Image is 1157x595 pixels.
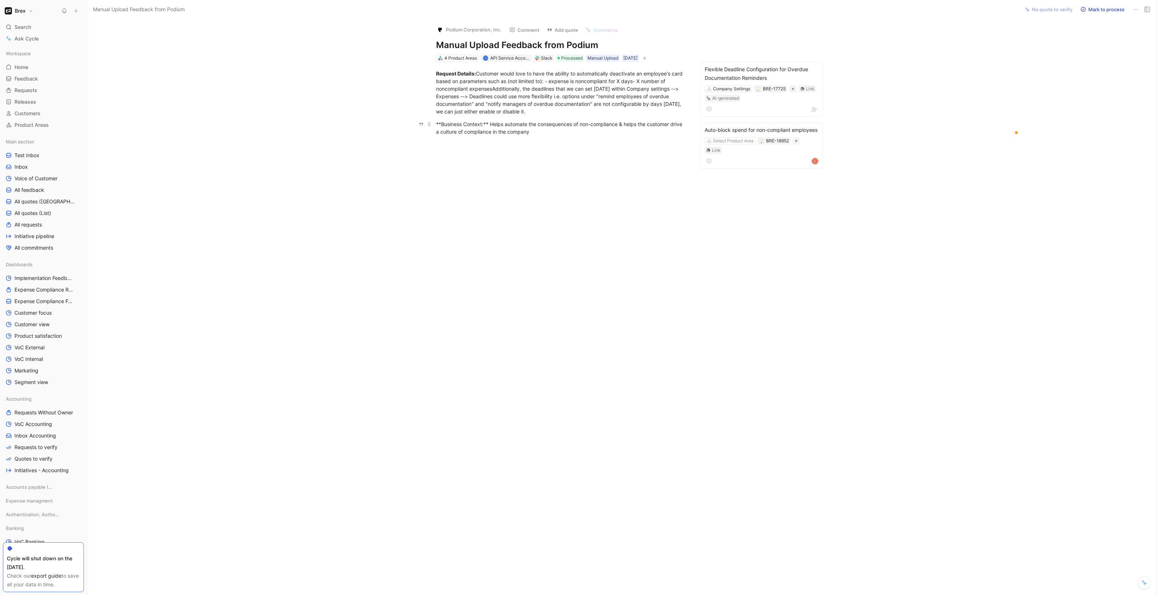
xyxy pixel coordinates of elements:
[444,55,477,62] div: 4 Product Areas
[3,85,84,96] a: Requests
[593,27,618,33] span: Summarize
[3,161,84,172] a: Inbox
[3,284,84,295] a: Expense Compliance Requests
[3,523,84,534] div: Banking
[14,444,57,451] span: Requests to verify
[436,120,686,135] div: **Business Context:** Helps automate the consequences of non-compliance & helps the customer driv...
[102,62,1020,143] div: To enrich screen reader interactions, please activate Accessibility in Grammarly extension settings
[6,138,34,145] span: Main section
[541,55,552,62] div: Slack
[3,273,84,284] a: Implementation Feedback
[1077,4,1128,14] button: Mark to process
[436,39,686,51] h1: Manual Upload Feedback from Podium
[588,55,618,62] div: Manual Upload
[3,354,84,365] a: VoC Internal
[14,87,37,94] span: Requests
[3,430,84,441] a: Inbox Accounting
[759,138,764,143] button: 💡
[756,87,760,91] img: 💡
[543,25,581,35] button: Add quote
[705,65,818,82] div: Flexible Deadline Configuration for Overdue Documentation Reminders
[556,55,584,62] div: Processed
[14,75,38,82] span: Feedback
[3,231,84,242] a: Initiative pipeline
[14,421,52,428] span: VoC Accounting
[623,55,637,62] div: [DATE]
[14,367,38,374] span: Marketing
[705,126,818,134] div: Auto-block spend for non-compliant employees
[14,23,31,31] span: Search
[3,62,84,73] a: Home
[3,319,84,330] a: Customer view
[3,173,84,184] a: Voice of Customer
[14,298,75,305] span: Expense Compliance Feedback
[14,175,57,182] span: Voice of Customer
[812,159,817,164] div: D
[3,150,84,161] a: Test Inbox
[490,55,532,61] span: API Service Account
[3,259,84,270] div: Dashboards
[3,242,84,253] a: All commitments
[14,64,28,71] span: Home
[14,538,44,546] span: VoC Banking
[3,208,84,219] a: All quotes (List)
[3,377,84,388] a: Segment view
[713,85,750,92] div: Company Settings
[436,26,444,33] img: logo
[483,56,487,60] div: A
[6,511,60,518] span: Authentication, Authorization & Auditing
[14,163,28,171] span: Inbox
[14,152,39,159] span: Test Inbox
[14,275,74,282] span: Implementation Feedback
[3,6,35,16] button: BrexBrex
[6,497,53,504] span: Expense managment
[14,244,53,251] span: All commitments
[3,482,84,492] div: Accounts payable (AP)
[3,442,84,453] a: Requests to verify
[506,25,543,35] button: Comment
[582,25,621,35] button: Summarize
[3,185,84,195] a: All feedback
[14,432,56,439] span: Inbox Accounting
[766,137,789,145] div: BRE-18952
[3,365,84,376] a: Marketing
[3,73,84,84] a: Feedback
[14,121,49,129] span: Product Areas
[14,379,48,386] span: Segment view
[3,136,84,147] div: Main section
[763,85,786,92] div: BRE-17725
[14,198,76,205] span: All quotes ([GEOGRAPHIC_DATA])
[436,70,686,115] div: Customer would love to have the ability to automatically deactivate an employee's card based on p...
[3,136,84,253] div: Main sectionTest InboxInboxVoice of CustomerAll feedbackAll quotes ([GEOGRAPHIC_DATA])All quotes ...
[756,86,761,91] button: 💡
[14,34,39,43] span: Ask Cycle
[14,409,73,416] span: Requests Without Owner
[806,85,815,92] div: Link
[14,321,50,328] span: Customer view
[14,309,52,316] span: Customer focus
[759,139,764,143] img: 💡
[3,219,84,230] a: All requests
[433,24,505,35] button: logoPodium Corporation, Inc.
[14,221,42,228] span: All requests
[15,8,26,14] h1: Brex
[6,395,31,402] span: Accounting
[14,344,44,351] span: VoC External
[6,525,24,532] span: Banking
[14,210,51,217] span: All quotes (List)
[14,110,40,117] span: Customers
[3,307,84,318] a: Customer focus
[14,186,44,194] span: All feedback
[3,509,84,520] div: Authentication, Authorization & Auditing
[3,509,84,522] div: Authentication, Authorization & Auditing
[3,393,84,476] div: AccountingRequests Without OwnerVoC AccountingInbox AccountingRequests to verifyQuotes to verifyI...
[3,393,84,404] div: Accounting
[14,467,69,474] span: Initiatives - Accounting
[713,137,753,145] div: Select Product Area
[14,455,52,462] span: Quotes to verify
[3,96,84,107] a: Releases
[3,536,84,547] a: VoC Banking
[14,233,54,240] span: Initiative pipeline
[3,419,84,430] a: VoC Accounting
